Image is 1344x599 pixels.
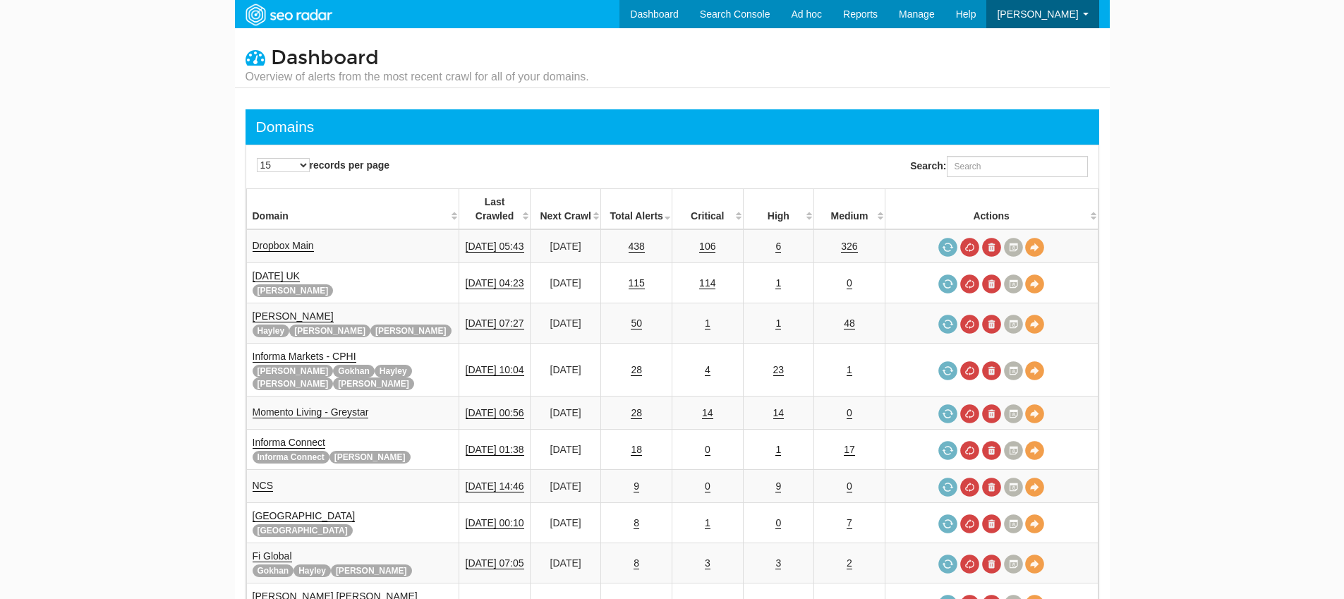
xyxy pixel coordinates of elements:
[960,555,979,574] a: Cancel in-progress audit
[847,277,852,289] a: 0
[699,241,715,253] a: 106
[1004,514,1023,533] a: Crawl History
[530,430,601,470] td: [DATE]
[960,238,979,257] a: Cancel in-progress audit
[333,377,414,390] span: [PERSON_NAME]
[246,69,589,85] small: Overview of alerts from the most recent crawl for all of your domains.
[631,407,642,419] a: 28
[960,315,979,334] a: Cancel in-progress audit
[791,8,822,20] span: Ad hoc
[289,325,370,337] span: [PERSON_NAME]
[257,158,310,172] select: records per page
[634,480,639,492] a: 9
[910,156,1087,177] label: Search:
[775,480,781,492] a: 9
[333,365,375,377] span: Gokhan
[257,158,390,172] label: records per page
[466,444,524,456] a: [DATE] 01:38
[331,564,412,577] span: [PERSON_NAME]
[702,407,713,419] a: 14
[885,189,1098,230] th: Actions: activate to sort column ascending
[982,514,1001,533] a: Delete most recent audit
[982,404,1001,423] a: Delete most recent audit
[947,156,1088,177] input: Search:
[938,404,957,423] a: Request a crawl
[743,189,814,230] th: High: activate to sort column descending
[775,277,781,289] a: 1
[982,361,1001,380] a: Delete most recent audit
[1004,441,1023,460] a: Crawl History
[634,557,639,569] a: 8
[253,451,329,464] span: Informa Connect
[773,364,785,376] a: 23
[705,480,710,492] a: 0
[253,270,300,282] a: [DATE] UK
[699,277,715,289] a: 114
[775,444,781,456] a: 1
[982,555,1001,574] a: Delete most recent audit
[960,361,979,380] a: Cancel in-progress audit
[847,480,852,492] a: 0
[253,406,369,418] a: Momento Living - Greystar
[1004,274,1023,294] a: Crawl History
[1004,478,1023,497] a: Crawl History
[938,361,957,380] a: Request a crawl
[601,189,672,230] th: Total Alerts: activate to sort column ascending
[847,407,852,419] a: 0
[530,397,601,430] td: [DATE]
[253,480,274,492] a: NCS
[1004,361,1023,380] a: Crawl History
[253,550,292,562] a: Fi Global
[938,555,957,574] a: Request a crawl
[982,441,1001,460] a: Delete most recent audit
[705,557,710,569] a: 3
[530,503,601,543] td: [DATE]
[705,364,710,376] a: 4
[466,277,524,289] a: [DATE] 04:23
[775,517,781,529] a: 0
[997,8,1078,20] span: [PERSON_NAME]
[705,317,710,329] a: 1
[775,317,781,329] a: 1
[253,437,326,449] a: Informa Connect
[960,478,979,497] a: Cancel in-progress audit
[466,364,524,376] a: [DATE] 10:04
[847,364,852,376] a: 1
[629,241,645,253] a: 438
[938,514,957,533] a: Request a crawl
[530,344,601,397] td: [DATE]
[1004,315,1023,334] a: Crawl History
[982,238,1001,257] a: Delete most recent audit
[530,303,601,344] td: [DATE]
[814,189,885,230] th: Medium: activate to sort column descending
[634,517,639,529] a: 8
[466,241,524,253] a: [DATE] 05:43
[1025,361,1044,380] a: View Domain Overview
[370,325,452,337] span: [PERSON_NAME]
[844,317,855,329] a: 48
[631,317,642,329] a: 50
[253,310,334,322] a: [PERSON_NAME]
[253,524,353,537] span: [GEOGRAPHIC_DATA]
[938,478,957,497] a: Request a crawl
[631,444,642,456] a: 18
[1025,478,1044,497] a: View Domain Overview
[982,274,1001,294] a: Delete most recent audit
[773,407,785,419] a: 14
[530,470,601,503] td: [DATE]
[672,189,743,230] th: Critical: activate to sort column descending
[1025,274,1044,294] a: View Domain Overview
[530,543,601,583] td: [DATE]
[775,241,781,253] a: 6
[246,47,265,67] i: 
[375,365,412,377] span: Hayley
[253,510,356,522] a: [GEOGRAPHIC_DATA]
[1025,514,1044,533] a: View Domain Overview
[256,116,315,138] div: Domains
[847,517,852,529] a: 7
[982,478,1001,497] a: Delete most recent audit
[253,564,294,577] span: Gokhan
[253,240,314,252] a: Dropbox Main
[629,277,645,289] a: 115
[293,564,331,577] span: Hayley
